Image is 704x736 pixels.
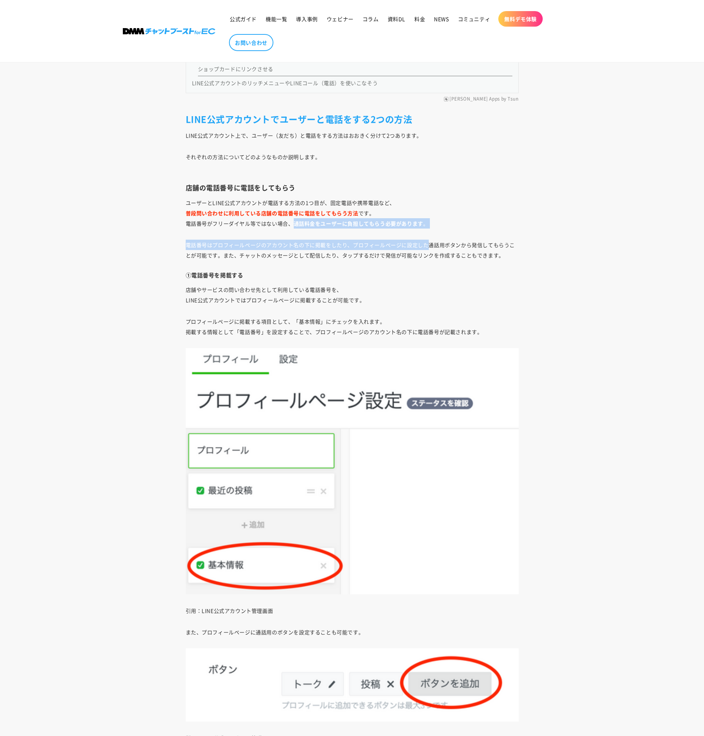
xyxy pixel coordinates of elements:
a: コミュニティ [454,11,495,27]
a: [PERSON_NAME] Apps [449,96,500,102]
img: 株式会社DMM Boost [123,28,215,34]
h2: LINE公式アカウントでユーザーと電話をする2つの方法 [186,113,519,125]
a: Tsun [508,96,518,102]
span: コラム [363,16,379,22]
p: ユーザーとLINE公式アカウントが電話する方法の1つ目が、固定電話や携帯電話など、 です。 電話番号がフリーダイヤル等ではない場合、 [186,197,519,229]
p: また、プロフィールページに通話用のボタンを設定することも可能です。 [186,627,519,637]
span: お問い合わせ [235,39,267,46]
span: 無料デモ体験 [504,16,537,22]
span: 資料DL [388,16,405,22]
p: 引用：LINE公式アカウント管理画面 [186,605,519,616]
a: 料金 [410,11,430,27]
p: 店舗やサービスの問い合わせ先として利用している電話番号を、 LINE公式アカウントではプロフィールページに掲載することが可能です。 [186,284,519,305]
h3: 店舗の電話番号に電話をしてもらう [186,183,519,192]
a: 導入事例 [292,11,322,27]
span: ウェビナー [327,16,354,22]
p: 電話番号はプロフィールページのアカウント名の下に掲載をしたり、プロフィールページに設定した通話用ボタンから発信してもらうことが可能です。また、チャットのメッセージとして配信したり、タップするだけ... [186,240,519,260]
span: by [501,96,506,102]
a: LINE公式アカウントのリッチメニューやLINEコール（電話）を使いこなそう [192,79,378,87]
img: RuffRuff Apps [444,97,448,101]
a: NEWS [430,11,453,27]
strong: 普段問い合わせに利用している店舗の電話番号に電話をしてもらう方法 [186,209,358,217]
h4: ①電話番号を掲載する [186,271,519,279]
p: LINE公式アカウント上で、ユーザー（友だち）と電話をする方法はおおきく分けて2つあります。 [186,130,519,141]
a: ウェビナー [322,11,358,27]
span: 公式ガイド [230,16,257,22]
span: NEWS [434,16,449,22]
span: 。 [294,220,429,227]
p: プロフィールページに掲載する項目として、「基本情報」にチェックを入れます。 掲載する情報として「電話番号」を設定することで、プロフィールページのアカウント名の下に電話番号が記載されます。 [186,316,519,337]
strong: 通話料金をユーザーに負担してもらう必要があります [294,220,423,227]
a: 公式ガイド [225,11,261,27]
a: 機能一覧 [261,11,292,27]
a: お問い合わせ [229,34,273,51]
a: コラム [358,11,383,27]
a: 無料デモ体験 [498,11,543,27]
a: ショップカードにリンクさせる [198,65,273,72]
p: それぞれの方法についてどのようなものか説明します。 [186,152,519,172]
span: 機能一覧 [266,16,287,22]
span: 料金 [414,16,425,22]
a: 資料DL [383,11,410,27]
span: 導入事例 [296,16,317,22]
span: コミュニティ [458,16,491,22]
